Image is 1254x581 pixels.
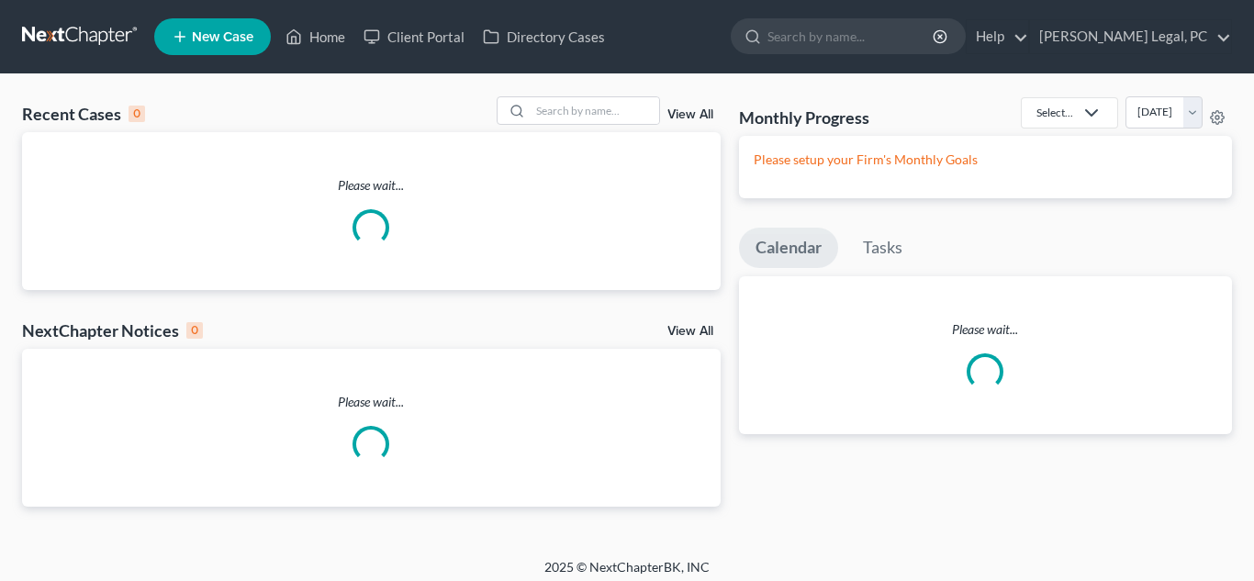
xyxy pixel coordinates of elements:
div: Select... [1036,105,1073,120]
div: Recent Cases [22,103,145,125]
h3: Monthly Progress [739,106,869,128]
a: Tasks [846,228,919,268]
a: [PERSON_NAME] Legal, PC [1030,20,1231,53]
a: Help [967,20,1028,53]
a: Home [276,20,354,53]
a: Calendar [739,228,838,268]
a: View All [667,108,713,121]
span: New Case [192,30,253,44]
a: Client Portal [354,20,474,53]
p: Please wait... [739,320,1233,339]
a: Directory Cases [474,20,614,53]
input: Search by name... [767,19,935,53]
div: NextChapter Notices [22,319,203,341]
p: Please wait... [22,176,721,195]
a: View All [667,325,713,338]
p: Please wait... [22,393,721,411]
div: 0 [129,106,145,122]
input: Search by name... [531,97,659,124]
p: Please setup your Firm's Monthly Goals [754,151,1218,169]
div: 0 [186,322,203,339]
